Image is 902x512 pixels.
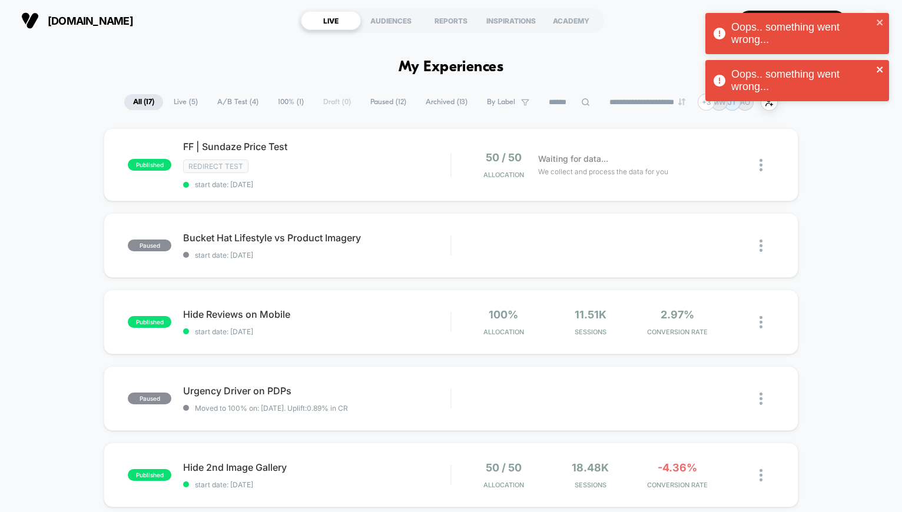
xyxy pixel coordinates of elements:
[483,171,524,179] span: Allocation
[399,59,504,76] h1: My Experiences
[128,316,171,328] span: published
[541,11,601,30] div: ACADEMY
[486,461,522,474] span: 50 / 50
[183,232,450,244] span: Bucket Hat Lifestyle vs Product Imagery
[165,94,207,110] span: Live ( 5 )
[183,141,450,152] span: FF | Sundaze Price Test
[760,240,762,252] img: close
[421,11,481,30] div: REPORTS
[876,65,884,76] button: close
[183,461,450,473] span: Hide 2nd Image Gallery
[658,461,697,474] span: -4.36%
[483,481,524,489] span: Allocation
[124,94,163,110] span: All ( 17 )
[195,404,348,413] span: Moved to 100% on: [DATE] . Uplift: 0.89% in CR
[481,11,541,30] div: INSPIRATIONS
[361,11,421,30] div: AUDIENCES
[731,21,873,46] div: Oops.. something went wrong...
[417,94,476,110] span: Archived ( 13 )
[636,481,717,489] span: CONVERSION RATE
[483,328,524,336] span: Allocation
[678,98,685,105] img: end
[538,152,608,165] span: Waiting for data...
[572,461,609,474] span: 18.48k
[858,9,881,32] div: JK
[760,159,762,171] img: close
[183,159,248,173] span: Redirect Test
[550,481,631,489] span: Sessions
[876,18,884,29] button: close
[486,151,522,164] span: 50 / 50
[487,98,515,107] span: By Label
[183,385,450,397] span: Urgency Driver on PDPs
[854,9,884,33] button: JK
[636,328,717,336] span: CONVERSION RATE
[18,11,137,30] button: [DOMAIN_NAME]
[128,240,171,251] span: paused
[731,68,873,93] div: Oops.. something went wrong...
[362,94,415,110] span: Paused ( 12 )
[489,308,518,321] span: 100%
[550,328,631,336] span: Sessions
[183,480,450,489] span: start date: [DATE]
[661,308,694,321] span: 2.97%
[48,15,133,27] span: [DOMAIN_NAME]
[183,180,450,189] span: start date: [DATE]
[538,166,668,177] span: We collect and process the data for you
[183,308,450,320] span: Hide Reviews on Mobile
[301,11,361,30] div: LIVE
[128,393,171,404] span: paused
[21,12,39,29] img: Visually logo
[183,327,450,336] span: start date: [DATE]
[760,393,762,405] img: close
[128,469,171,481] span: published
[128,159,171,171] span: published
[269,94,313,110] span: 100% ( 1 )
[698,94,715,111] div: + 3
[208,94,267,110] span: A/B Test ( 4 )
[760,316,762,328] img: close
[575,308,606,321] span: 11.51k
[760,469,762,481] img: close
[183,251,450,260] span: start date: [DATE]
